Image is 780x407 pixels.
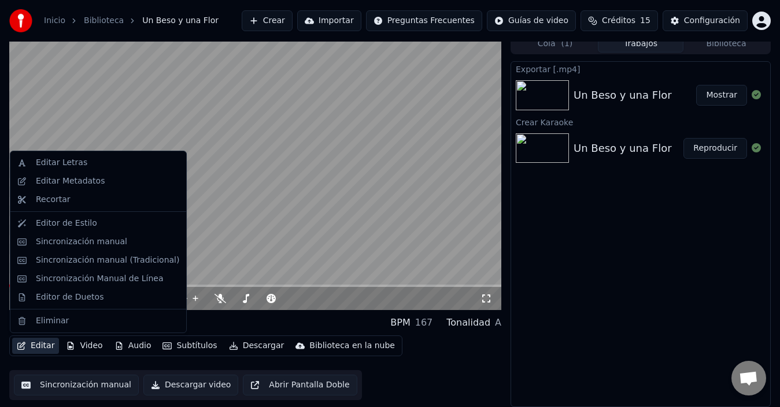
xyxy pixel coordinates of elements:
[574,140,672,156] div: Un Beso y una Flor
[36,273,164,285] div: Sincronización Manual de Línea
[684,15,740,27] div: Configuración
[243,375,357,395] button: Abrir Pantalla Doble
[731,361,766,395] div: Chat abierto
[9,315,118,331] div: Un Beso y una Flor
[36,315,69,327] div: Eliminar
[415,316,433,330] div: 167
[9,9,32,32] img: youka
[574,87,672,103] div: Un Beso y una Flor
[36,194,71,206] div: Recortar
[14,375,139,395] button: Sincronización manual
[12,338,59,354] button: Editar
[581,10,658,31] button: Créditos15
[158,338,221,354] button: Subtítulos
[683,138,747,159] button: Reproducir
[512,36,598,53] button: Cola
[598,36,683,53] button: Trabajos
[224,338,289,354] button: Descargar
[366,10,482,31] button: Preguntas Frecuentes
[297,10,361,31] button: Importar
[142,15,219,27] span: Un Beso y una Flor
[84,15,124,27] a: Biblioteca
[36,176,105,187] div: Editar Metadatos
[61,338,107,354] button: Video
[561,38,572,50] span: ( 1 )
[446,316,490,330] div: Tonalidad
[36,218,97,229] div: Editor de Estilo
[242,10,293,31] button: Crear
[36,292,103,303] div: Editor de Duetos
[602,15,635,27] span: Créditos
[44,15,65,27] a: Inicio
[487,10,576,31] button: Guías de video
[640,15,650,27] span: 15
[511,62,770,76] div: Exportar [.mp4]
[495,316,501,330] div: A
[683,36,769,53] button: Biblioteca
[110,338,156,354] button: Audio
[36,255,179,266] div: Sincronización manual (Tradicional)
[663,10,748,31] button: Configuración
[36,236,127,248] div: Sincronización manual
[44,15,219,27] nav: breadcrumb
[309,340,395,352] div: Biblioteca en la nube
[511,115,770,129] div: Crear Karaoke
[390,316,410,330] div: BPM
[696,85,747,106] button: Mostrar
[36,157,87,169] div: Editar Letras
[143,375,238,395] button: Descargar video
